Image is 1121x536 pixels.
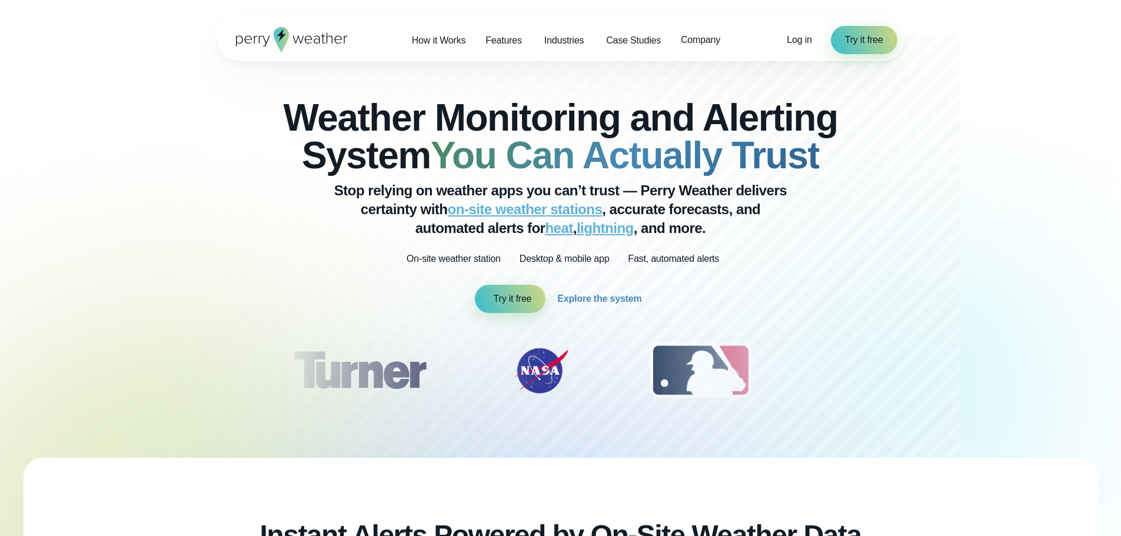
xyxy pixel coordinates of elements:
[596,28,671,52] a: Case Studies
[275,341,443,400] img: Turner-Construction_1.svg
[557,285,646,313] a: Explore the system
[787,33,811,47] a: Log in
[412,34,466,48] span: How it Works
[448,201,603,217] a: on-site weather stations
[475,285,546,313] a: Try it free
[831,26,897,54] a: Try it free
[500,341,582,400] img: NASA.svg
[402,28,476,52] a: How it Works
[520,252,610,266] p: Desktop & mobile app
[325,181,796,238] p: Stop relying on weather apps you can’t trust — Perry Weather delivers certainty with , accurate f...
[819,341,913,400] img: PGA.svg
[787,35,811,45] span: Log in
[407,252,501,266] p: On-site weather station
[500,341,582,400] div: 2 of 12
[638,341,763,400] img: MLB.svg
[845,33,883,47] span: Try it free
[681,33,720,47] span: Company
[276,99,846,174] h2: Weather Monitoring and Alerting System
[494,292,532,306] span: Try it free
[276,341,846,406] div: slideshow
[545,220,573,236] a: heat
[557,292,641,306] span: Explore the system
[638,341,763,400] div: 3 of 12
[544,34,584,48] span: Industries
[485,34,522,48] span: Features
[606,34,661,48] span: Case Studies
[819,341,913,400] div: 4 of 12
[628,252,719,266] p: Fast, automated alerts
[275,341,443,400] div: 1 of 12
[577,220,634,236] a: lightning
[431,134,819,177] strong: You Can Actually Trust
